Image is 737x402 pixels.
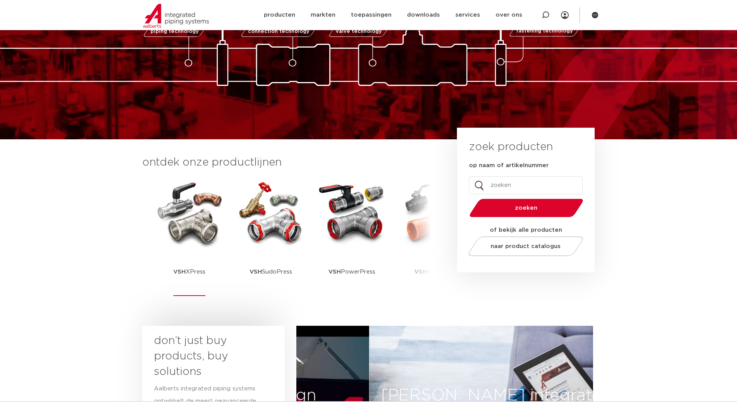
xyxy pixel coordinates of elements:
[142,155,431,170] h3: ontdek onze productlijnen
[466,198,586,218] button: zoeken
[173,269,186,275] strong: VSH
[250,248,292,296] p: SudoPress
[414,248,452,296] p: Shurjoint
[469,139,553,155] h3: zoek producten
[466,236,585,256] a: naar product catalogus
[236,178,306,296] a: VSHSudoPress
[336,29,382,34] span: valve technology
[328,248,375,296] p: PowerPress
[317,178,387,296] a: VSHPowerPress
[398,178,468,296] a: VSHShurjoint
[469,162,549,169] label: op naam of artikelnummer
[414,269,427,275] strong: VSH
[328,269,341,275] strong: VSH
[154,333,259,380] h3: don’t just buy products, buy solutions
[469,176,583,194] input: zoeken
[489,205,563,211] span: zoeken
[155,178,224,296] a: VSHXPress
[490,227,562,233] strong: of bekijk alle producten
[173,248,205,296] p: XPress
[491,243,561,249] span: naar product catalogus
[150,29,199,34] span: piping technology
[250,269,262,275] strong: VSH
[248,29,309,34] span: connection technology
[516,29,573,34] span: fastening technology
